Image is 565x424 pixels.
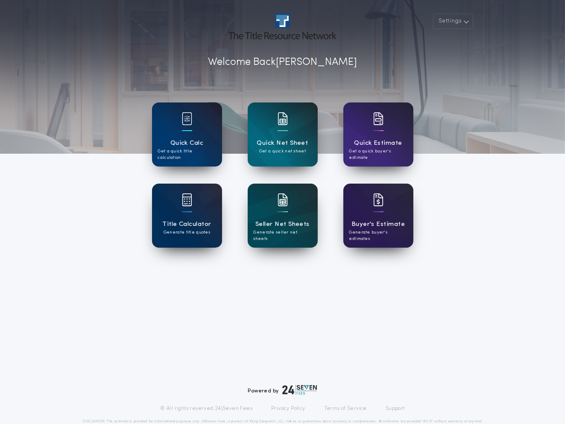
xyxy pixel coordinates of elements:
img: account-logo [228,14,336,39]
img: card icon [182,112,192,125]
p: © All rights reserved. 24|Seven Fees [160,405,252,412]
img: card icon [182,193,192,206]
a: card iconQuick Net SheetGet a quick net sheet [248,102,318,167]
p: Get a quick buyer's estimate [349,148,407,161]
img: card icon [278,112,288,125]
a: Terms of Service [324,405,367,412]
a: card iconQuick EstimateGet a quick buyer's estimate [343,102,413,167]
img: card icon [373,193,383,206]
h1: Quick Calc [170,138,204,148]
h1: Quick Estimate [354,138,402,148]
p: Get a quick net sheet [259,148,306,155]
p: Generate buyer's estimates [349,229,407,242]
button: Settings [433,14,473,29]
a: Support [386,405,405,412]
a: card iconQuick CalcGet a quick title calculation [152,102,222,167]
h1: Buyer's Estimate [351,219,405,229]
div: Powered by [248,385,317,395]
img: card icon [278,193,288,206]
a: card iconTitle CalculatorGenerate title quotes [152,184,222,248]
p: Generate seller net sheets [254,229,312,242]
p: Generate title quotes [164,229,210,236]
h1: Title Calculator [162,219,211,229]
img: logo [282,385,317,395]
a: card iconBuyer's EstimateGenerate buyer's estimates [343,184,413,248]
a: card iconSeller Net SheetsGenerate seller net sheets [248,184,318,248]
h1: Seller Net Sheets [255,219,310,229]
p: Welcome Back [PERSON_NAME] [208,55,357,70]
p: Get a quick title calculation [158,148,216,161]
img: card icon [373,112,383,125]
a: Privacy Policy [271,405,305,412]
h1: Quick Net Sheet [257,138,308,148]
